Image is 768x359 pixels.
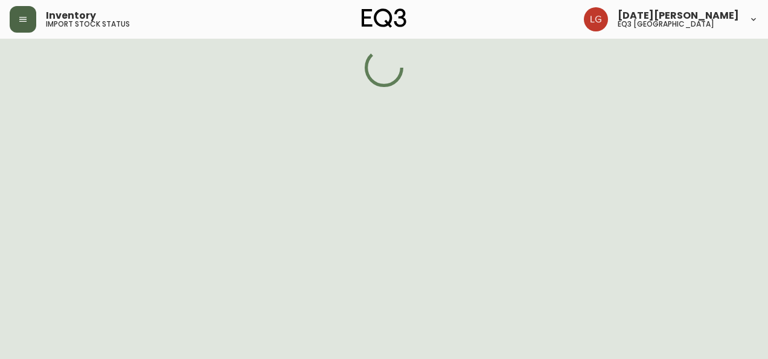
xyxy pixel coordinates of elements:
[618,21,714,28] h5: eq3 [GEOGRAPHIC_DATA]
[46,11,96,21] span: Inventory
[584,7,608,31] img: 2638f148bab13be18035375ceda1d187
[46,21,130,28] h5: import stock status
[618,11,739,21] span: [DATE][PERSON_NAME]
[362,8,406,28] img: logo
